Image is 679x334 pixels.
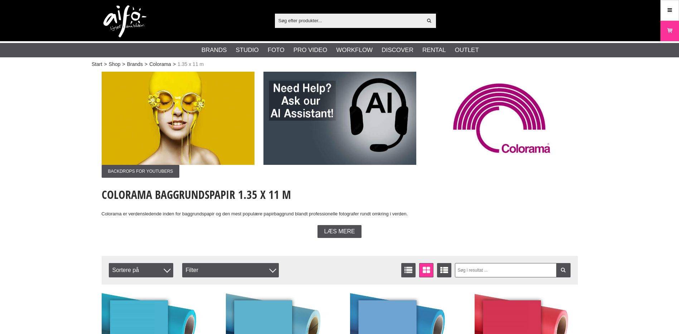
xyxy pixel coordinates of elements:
span: Backdrops for YouTubers [102,165,180,178]
span: > [122,61,125,68]
a: Rental [422,46,446,55]
a: Discover [382,46,413,55]
a: Pro Video [294,46,327,55]
div: Filter [182,263,279,277]
a: Colorama [149,61,171,68]
a: Start [92,61,102,68]
a: Brands [127,61,143,68]
a: Vinduevisning [419,263,433,277]
img: Annonce:001 ban-colorama-logga.jpg [425,72,578,165]
img: Annonce:002 ban-colorama-yellow001.jpg [102,72,254,165]
a: Workflow [336,46,373,55]
a: Udvid liste [437,263,451,277]
a: Outlet [455,46,479,55]
input: Søg efter produkter... [275,15,423,26]
a: Studio [236,46,259,55]
span: 1.35 x 11 m [178,61,204,68]
span: > [173,61,176,68]
a: Brands [202,46,227,55]
span: Sortere på [109,263,173,277]
a: Foto [268,46,285,55]
input: Søg i resultat ... [455,263,571,277]
span: > [104,61,107,68]
p: Colorama er verdensledende inden for baggrundspapir og den mest populære papirbaggrund blandt pro... [102,210,578,218]
a: Filtrer [556,263,571,277]
a: Annonce:002 ban-colorama-yellow001.jpgBackdrops for YouTubers [102,72,254,178]
h1: Colorama Baggrundspapir 1.35 x 11 m [102,187,578,202]
a: Vis liste [401,263,416,277]
img: logo.png [103,5,146,38]
span: Læs mere [324,228,355,235]
span: > [145,61,147,68]
img: Annonce:003 ban-elin-AIelin.jpg [263,72,416,165]
a: Shop [109,61,121,68]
